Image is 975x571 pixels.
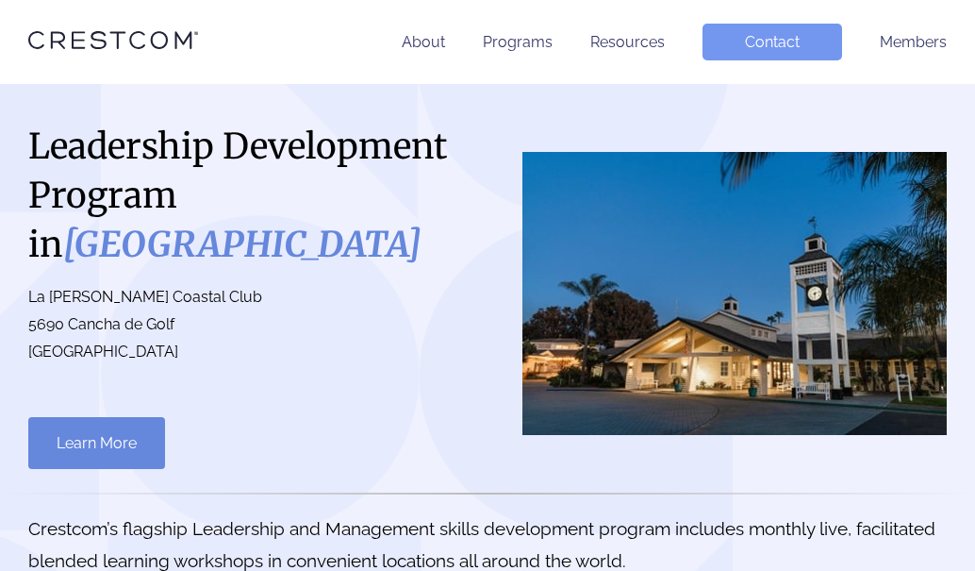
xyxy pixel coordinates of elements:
a: About [402,33,445,51]
a: Members [880,33,947,51]
i: [GEOGRAPHIC_DATA] [63,223,421,266]
a: Programs [483,33,553,51]
h1: Leadership Development Program in [28,122,469,269]
a: Resources [590,33,665,51]
img: San Diego County [522,152,947,435]
p: La [PERSON_NAME] Coastal Club 5690 Cancha de Golf [GEOGRAPHIC_DATA] [28,284,469,365]
a: Learn More [28,417,165,469]
a: Contact [702,24,842,60]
